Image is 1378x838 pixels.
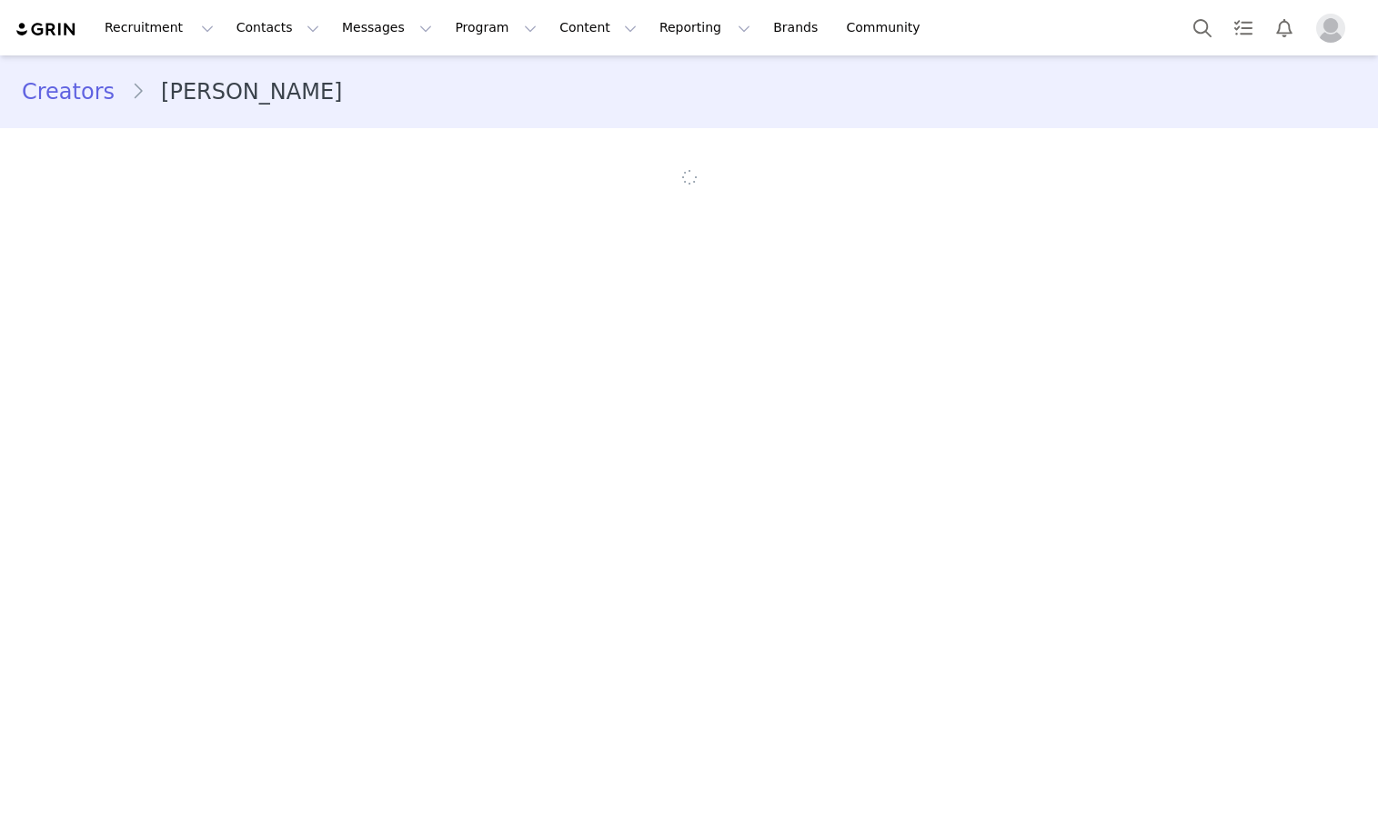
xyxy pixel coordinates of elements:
a: Tasks [1223,7,1263,48]
button: Content [548,7,648,48]
button: Search [1182,7,1222,48]
a: Creators [22,75,131,108]
img: grin logo [15,21,78,38]
button: Profile [1305,14,1363,43]
button: Reporting [649,7,761,48]
button: Messages [331,7,443,48]
button: Program [444,7,548,48]
a: Community [836,7,940,48]
a: Brands [762,7,834,48]
img: placeholder-profile.jpg [1316,14,1345,43]
button: Contacts [226,7,330,48]
button: Notifications [1264,7,1304,48]
button: Recruitment [94,7,225,48]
